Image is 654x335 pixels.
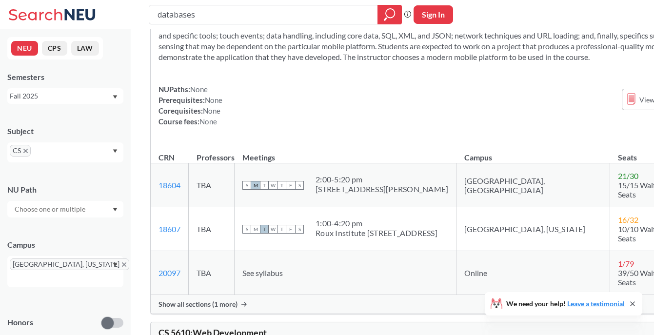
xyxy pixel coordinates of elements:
td: [GEOGRAPHIC_DATA], [GEOGRAPHIC_DATA] [456,163,610,207]
svg: Dropdown arrow [113,95,118,99]
span: CSX to remove pill [10,145,31,157]
td: Online [456,251,610,295]
th: Campus [456,142,610,163]
span: F [286,225,295,234]
span: We need your help! [506,300,625,307]
input: Class, professor, course number, "phrase" [157,6,371,23]
svg: X to remove pill [122,262,126,267]
span: None [203,106,220,115]
div: Campus [7,239,123,250]
div: CSX to remove pillDropdown arrow [7,142,123,162]
button: NEU [11,41,38,56]
span: None [205,96,222,104]
button: CPS [42,41,67,56]
span: None [190,85,208,94]
span: S [295,225,304,234]
a: 18604 [159,180,180,190]
button: Sign In [414,5,453,24]
svg: Dropdown arrow [113,149,118,153]
td: TBA [189,163,235,207]
input: Choose one or multiple [10,203,92,215]
span: S [242,225,251,234]
button: LAW [71,41,99,56]
svg: magnifying glass [384,8,396,21]
div: NU Path [7,184,123,195]
a: 18607 [159,224,180,234]
span: M [251,181,260,190]
div: 2:00 - 5:20 pm [316,175,448,184]
span: T [260,225,269,234]
td: TBA [189,207,235,251]
span: T [277,181,286,190]
span: [GEOGRAPHIC_DATA], [US_STATE]X to remove pill [10,258,129,270]
span: M [251,225,260,234]
span: S [295,181,304,190]
span: W [269,181,277,190]
div: Subject [7,126,123,137]
span: See syllabus [242,268,283,277]
div: Semesters [7,72,123,82]
svg: Dropdown arrow [113,263,118,267]
span: T [277,225,286,234]
div: CRN [159,152,175,163]
span: 1 / 79 [618,259,634,268]
div: Roux Institute [STREET_ADDRESS] [316,228,437,238]
div: 1:00 - 4:20 pm [316,218,437,228]
svg: X to remove pill [23,149,28,153]
a: Leave a testimonial [567,299,625,308]
div: magnifying glass [377,5,402,24]
span: T [260,181,269,190]
td: TBA [189,251,235,295]
a: 20097 [159,268,180,277]
span: 16 / 32 [618,215,638,224]
div: [GEOGRAPHIC_DATA], [US_STATE]X to remove pillDropdown arrow [7,256,123,287]
span: None [199,117,217,126]
td: [GEOGRAPHIC_DATA], [US_STATE] [456,207,610,251]
div: NUPaths: Prerequisites: Corequisites: Course fees: [159,84,222,127]
div: [STREET_ADDRESS][PERSON_NAME] [316,184,448,194]
span: S [242,181,251,190]
span: 21 / 30 [618,171,638,180]
th: Professors [189,142,235,163]
div: Dropdown arrow [7,201,123,217]
svg: Dropdown arrow [113,208,118,212]
span: W [269,225,277,234]
p: Honors [7,317,33,328]
th: Meetings [235,142,456,163]
div: Fall 2025Dropdown arrow [7,88,123,104]
div: Fall 2025 [10,91,112,101]
span: F [286,181,295,190]
span: Show all sections (1 more) [159,300,238,309]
